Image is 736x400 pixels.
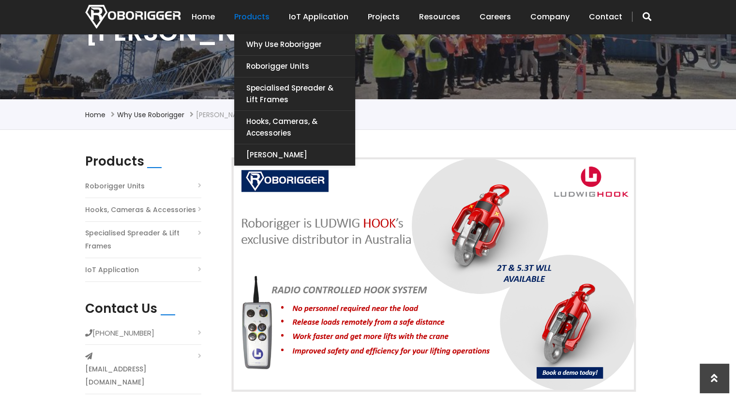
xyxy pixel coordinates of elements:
[85,363,201,389] a: [EMAIL_ADDRESS][DOMAIN_NAME]
[85,263,139,277] a: IoT Application
[85,15,651,48] h1: [PERSON_NAME]
[85,180,145,193] a: Roborigger Units
[530,2,570,32] a: Company
[85,110,105,120] a: Home
[234,34,355,55] a: Why use Roborigger
[85,5,180,29] img: Nortech
[234,144,355,166] a: [PERSON_NAME]
[192,2,215,32] a: Home
[85,326,201,345] li: [PHONE_NUMBER]
[85,301,157,316] h2: Contact Us
[419,2,460,32] a: Resources
[85,203,196,216] a: Hooks, Cameras & Accessories
[368,2,400,32] a: Projects
[234,111,355,144] a: Hooks, Cameras, & Accessories
[480,2,511,32] a: Careers
[589,2,622,32] a: Contact
[196,109,249,121] li: [PERSON_NAME]
[234,77,355,110] a: Specialised Spreader & Lift Frames
[234,2,270,32] a: Products
[85,154,144,169] h2: Products
[289,2,348,32] a: IoT Application
[85,227,201,253] a: Specialised Spreader & Lift Frames
[234,56,355,77] a: Roborigger Units
[117,110,184,120] a: Why use Roborigger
